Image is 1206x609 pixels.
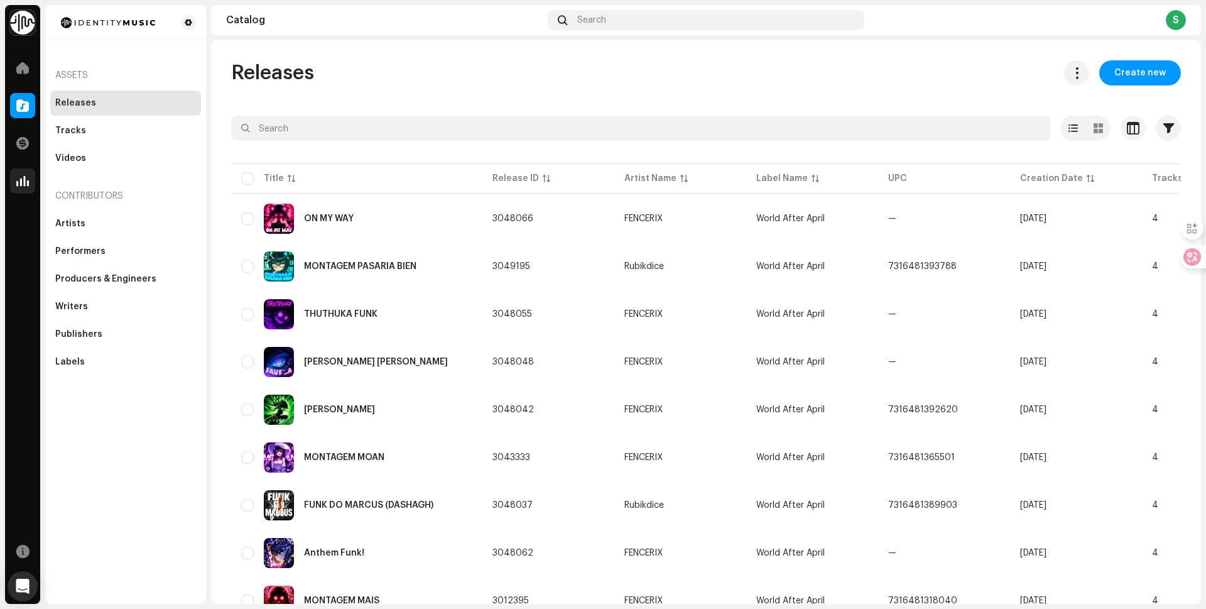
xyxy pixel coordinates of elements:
[492,596,529,605] span: 3012395
[888,310,896,319] span: —
[55,219,85,229] div: Artists
[226,15,543,25] div: Catalog
[304,501,433,510] div: FUNK DO MARCUS (DASHAGH)
[50,349,201,375] re-m-nav-item: Labels
[1020,405,1046,414] span: Oct 9, 2025
[50,211,201,236] re-m-nav-item: Artists
[231,116,1050,141] input: Search
[55,126,86,136] div: Tracks
[264,538,294,568] img: a1b259e4-4dce-4703-97df-7ff56f41d82b
[624,262,664,271] div: Rubikdice
[1020,358,1046,366] span: Oct 9, 2025
[1020,596,1046,605] span: Sep 21, 2025
[1020,172,1083,185] div: Creation Date
[492,214,533,223] span: 3048066
[50,322,201,347] re-m-nav-item: Publishers
[8,571,38,601] div: Open Intercom Messenger
[756,405,825,414] span: World After April
[50,294,201,319] re-m-nav-item: Writers
[624,172,676,185] div: Artist Name
[1114,60,1166,85] span: Create new
[231,60,314,85] span: Releases
[1020,214,1046,223] span: Oct 9, 2025
[55,357,85,367] div: Labels
[756,501,825,510] span: World After April
[492,405,534,414] span: 3048042
[1020,310,1046,319] span: Oct 9, 2025
[624,596,663,605] div: FENCERIX
[264,204,294,234] img: a1ac9437-aa32-42b9-bd45-c729d2b6f146
[888,262,957,271] span: 7316481393788
[1166,10,1186,30] div: S
[624,262,736,271] span: Rubikdice
[55,98,96,108] div: Releases
[624,310,736,319] span: FENCERIX
[888,214,896,223] span: —
[888,405,958,414] span: 7316481392620
[50,60,201,91] re-a-nav-header: Assets
[492,549,533,557] span: 3048062
[1020,549,1046,557] span: Oct 9, 2025
[50,118,201,143] re-m-nav-item: Tracks
[304,262,416,271] div: MONTAGEM PASARIA BIEN
[577,15,606,25] span: Search
[624,358,663,366] div: FENCERIX
[624,310,663,319] div: FENCERIX
[624,453,736,462] span: FENCERIX
[1020,501,1046,510] span: Oct 9, 2025
[624,549,736,557] span: FENCERIX
[624,453,663,462] div: FENCERIX
[624,214,663,223] div: FENCERIX
[1020,262,1046,271] span: Oct 10, 2025
[888,549,896,557] span: —
[10,10,35,35] img: 0f74c21f-6d1c-4dbc-9196-dbddad53419e
[264,251,294,282] img: 19330575-90f1-4586-a61f-5baafd31660b
[756,262,825,271] span: World After April
[492,453,530,462] span: 3043333
[55,153,86,163] div: Videos
[492,501,533,510] span: 3048037
[50,239,201,264] re-m-nav-item: Performers
[888,358,896,366] span: —
[756,214,825,223] span: World After April
[264,172,284,185] div: Title
[50,146,201,171] re-m-nav-item: Videos
[624,549,663,557] div: FENCERIX
[55,302,88,312] div: Writers
[756,453,825,462] span: World After April
[55,274,156,284] div: Producers & Engineers
[304,214,354,223] div: ON MY WAY
[624,405,663,414] div: FENCERIX
[304,310,378,319] div: THUTHUKA FUNK
[492,262,530,271] span: 3049195
[624,405,736,414] span: FENCERIX
[756,549,825,557] span: World After April
[264,347,294,377] img: b27d35c5-dc24-4a88-842e-97abc6d66a41
[50,266,201,292] re-m-nav-item: Producers & Engineers
[624,501,736,510] span: Rubikdice
[1099,60,1181,85] button: Create new
[888,501,957,510] span: 7316481389903
[756,172,808,185] div: Label Name
[624,596,736,605] span: FENCERIX
[304,549,364,557] div: Anthem Funk!
[50,91,201,116] re-m-nav-item: Releases
[1020,453,1046,462] span: Oct 3, 2025
[264,299,294,329] img: 07d5e9c2-1b6c-49c6-9644-11d63343ca7c
[756,310,825,319] span: World After April
[756,596,825,605] span: World After April
[624,501,664,510] div: Rubikdice
[55,246,106,256] div: Performers
[304,358,448,366] div: FAVELA FUNK
[492,310,532,319] span: 3048055
[55,329,102,339] div: Publishers
[888,453,955,462] span: 7316481365501
[50,181,201,211] re-a-nav-header: Contributors
[492,358,534,366] span: 3048048
[624,214,736,223] span: FENCERIX
[304,405,375,414] div: Ella Funk
[55,15,161,30] img: 185c913a-8839-411b-a7b9-bf647bcb215e
[492,172,539,185] div: Release ID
